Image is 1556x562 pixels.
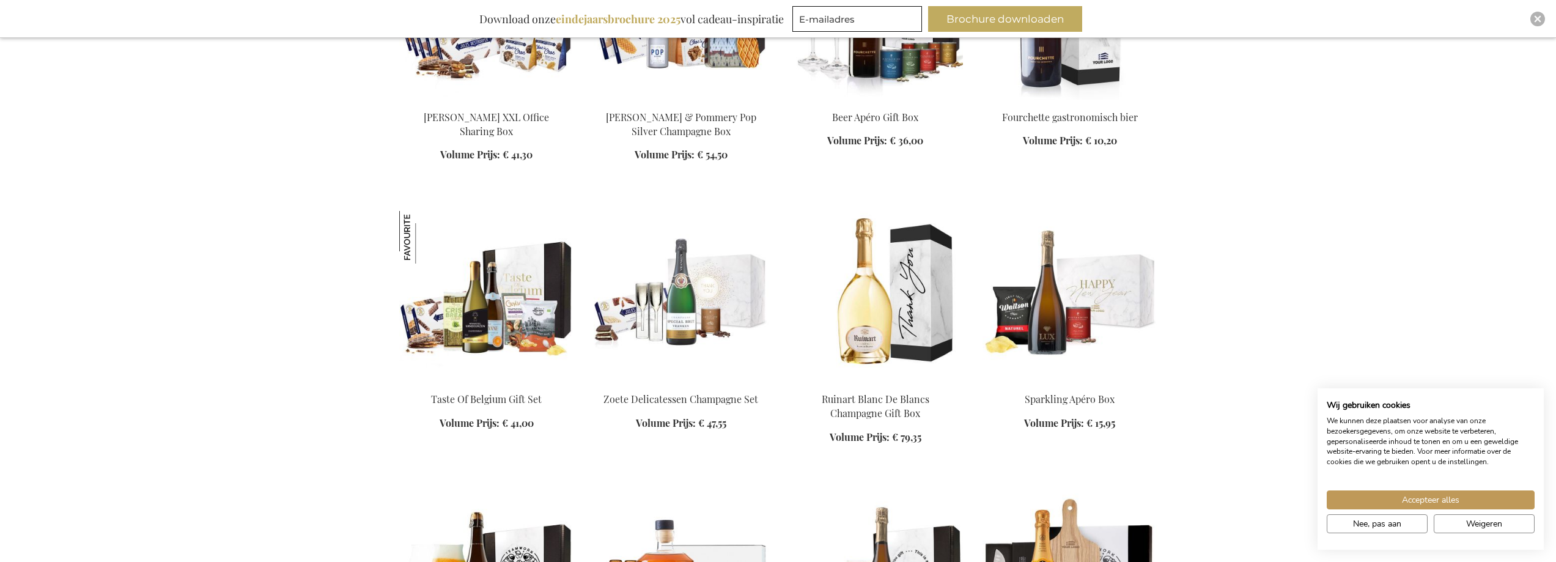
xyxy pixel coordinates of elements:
a: Volume Prijs: € 54,50 [635,148,728,162]
span: Accepteer alles [1402,494,1459,506]
a: Volume Prijs: € 15,95 [1024,416,1115,431]
a: [PERSON_NAME] XXL Office Sharing Box [424,111,549,138]
a: Zoete Delicatessen Champagne Set [603,393,758,405]
div: Download onze vol cadeau-inspiratie [474,6,789,32]
span: Weigeren [1466,517,1502,530]
a: Fourchette beer 75 cl [983,95,1157,106]
a: Sparkling Apero Box [983,377,1157,389]
span: € 41,00 [502,416,534,429]
div: Close [1530,12,1545,26]
a: Fourchette gastronomisch bier [1002,111,1138,124]
a: Jules Destrooper XXL Office Sharing Box [399,95,574,106]
img: Sparkling Apero Box [983,211,1157,382]
img: Close [1534,15,1541,23]
span: Volume Prijs: [636,416,696,429]
span: Nee, pas aan [1353,517,1401,530]
a: Volume Prijs: € 41,30 [440,148,533,162]
span: € 47,55 [698,416,726,429]
span: € 41,30 [503,148,533,161]
img: Taste Of Belgium Gift Set [399,211,452,264]
span: Volume Prijs: [635,148,695,161]
img: Sweet Delights Champagne Set [594,211,769,382]
a: [PERSON_NAME] & Pommery Pop Silver Champagne Box [606,111,756,138]
b: eindejaarsbrochure 2025 [556,12,680,26]
a: Volume Prijs: € 41,00 [440,416,534,431]
h2: Wij gebruiken cookies [1327,400,1535,411]
a: Taste Of Belgium Gift Set [431,393,542,405]
input: E-mailadres [792,6,922,32]
a: Ruinart Blanc De Blancs Champagne Gift Box [822,393,929,420]
img: Ruinart Blanc De Blancs Champagne Gift Box [788,211,963,382]
a: Taste Of Belgium Gift Set Taste Of Belgium Gift Set [399,377,574,389]
span: Volume Prijs: [827,134,887,147]
img: Taste Of Belgium Gift Set [399,211,574,382]
span: Volume Prijs: [440,416,500,429]
span: € 10,20 [1085,134,1117,147]
span: € 36,00 [890,134,923,147]
a: Sweet Delights Champagne Set [594,377,769,389]
p: We kunnen deze plaatsen voor analyse van onze bezoekersgegevens, om onze website te verbeteren, g... [1327,416,1535,467]
a: Volume Prijs: € 10,20 [1023,134,1117,148]
span: € 54,50 [697,148,728,161]
span: € 79,35 [892,431,921,443]
a: Sparkling Apéro Box [1025,393,1115,405]
a: Beer Apéro Gift Box [788,95,963,106]
span: Volume Prijs: [830,431,890,443]
a: Volume Prijs: € 79,35 [830,431,921,445]
a: Volume Prijs: € 36,00 [827,134,923,148]
button: Accepteer alle cookies [1327,490,1535,509]
a: Ruinart Blanc De Blancs Champagne Gift Box [788,377,963,389]
button: Pas cookie voorkeuren aan [1327,514,1428,533]
a: Beer Apéro Gift Box [832,111,918,124]
a: Volume Prijs: € 47,55 [636,416,726,431]
span: € 15,95 [1086,416,1115,429]
span: Volume Prijs: [1023,134,1083,147]
button: Brochure downloaden [928,6,1082,32]
a: Sweet Delights & Pommery Pop Silver Champagne Box [594,95,769,106]
button: Alle cookies weigeren [1434,514,1535,533]
form: marketing offers and promotions [792,6,926,35]
span: Volume Prijs: [440,148,500,161]
span: Volume Prijs: [1024,416,1084,429]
